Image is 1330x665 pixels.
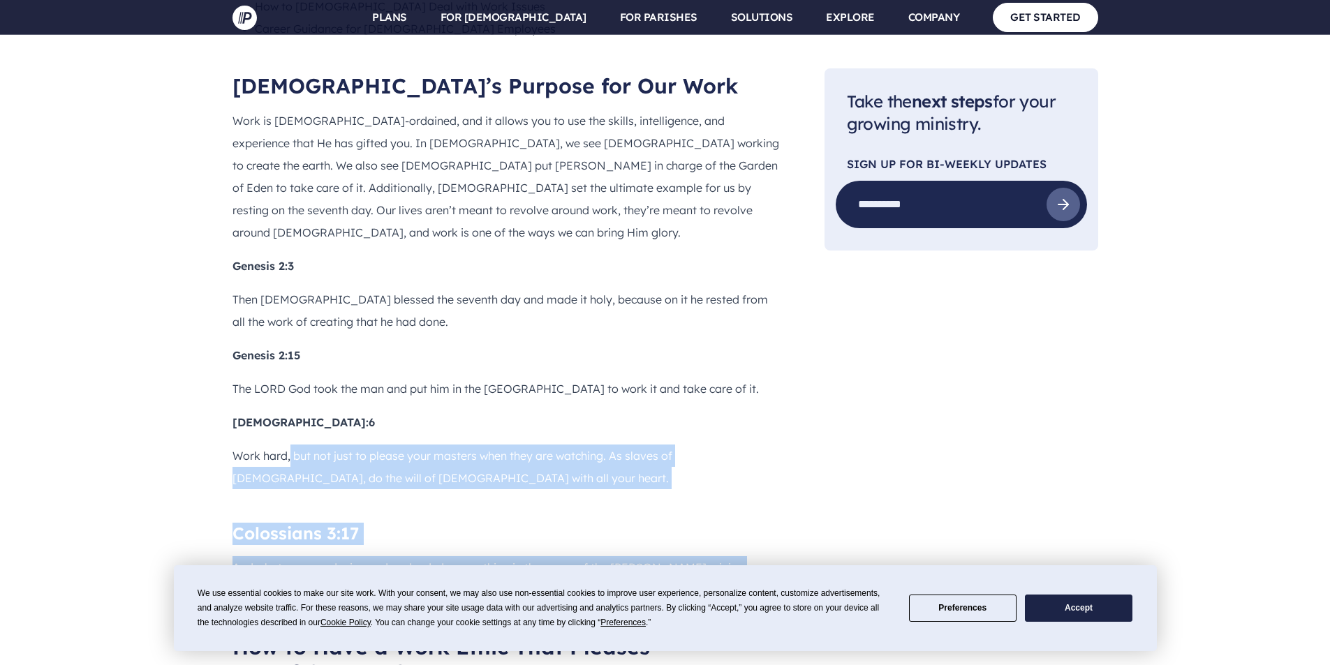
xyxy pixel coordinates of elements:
p: Then [DEMOGRAPHIC_DATA] blessed the seventh day and made it holy, because on it he rested from al... [232,288,780,333]
a: GET STARTED [993,3,1098,31]
button: Accept [1025,595,1132,622]
div: Cookie Consent Prompt [174,565,1157,651]
div: We use essential cookies to make our site work. With your consent, we may also use non-essential ... [198,586,892,630]
p: The LORD God took the man and put him in the [GEOGRAPHIC_DATA] to work it and take care of it. [232,378,780,400]
h2: [DEMOGRAPHIC_DATA]’s Purpose for Our Work [232,73,780,98]
p: And whatever you do, in word or deed, do everything in the name of the [PERSON_NAME], giving than... [232,556,780,601]
b: Genesis 2:15 [232,348,300,362]
span: Cookie Policy [320,618,371,627]
b: [DEMOGRAPHIC_DATA]:6 [232,415,375,429]
p: Work is [DEMOGRAPHIC_DATA]-ordained, and it allows you to use the skills, intelligence, and exper... [232,110,780,244]
b: Genesis 2:3 [232,259,294,273]
button: Preferences [909,595,1017,622]
p: Work hard, but not just to please your masters when they are watching. As slaves of [DEMOGRAPHIC_... [232,444,780,489]
b: Colossians 3:17 [232,523,359,544]
span: next steps [912,91,993,112]
span: Preferences [600,618,646,627]
p: Sign Up For Bi-Weekly Updates [847,159,1076,170]
span: Take the for your growing ministry. [847,91,1056,135]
